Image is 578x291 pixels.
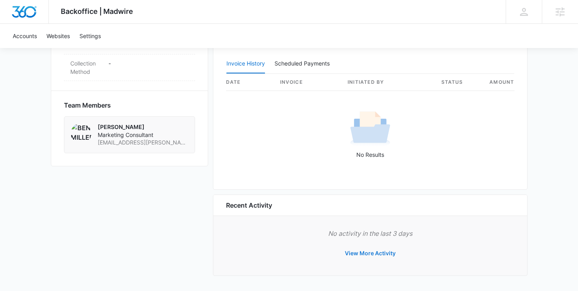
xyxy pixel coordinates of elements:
h6: Recent Activity [226,200,272,210]
a: Accounts [8,24,42,48]
p: No activity in the last 3 days [226,229,514,238]
dt: Collection Method [70,59,102,76]
p: - [108,59,189,67]
a: Settings [75,24,106,48]
span: [EMAIL_ADDRESS][PERSON_NAME][DOMAIN_NAME] [98,139,188,146]
th: invoice [274,74,342,91]
span: Team Members [64,100,111,110]
img: Ben Miller [71,123,91,144]
button: View More Activity [337,244,404,263]
img: No Results [350,109,390,148]
th: Initiated By [341,74,435,91]
th: status [435,74,483,91]
span: Backoffice | Madwire [61,7,133,15]
div: Collection Method- [64,54,195,81]
span: Marketing Consultant [98,131,188,139]
th: date [226,74,274,91]
button: Invoice History [226,54,265,73]
div: Scheduled Payments [275,61,333,66]
p: [PERSON_NAME] [98,123,188,131]
th: amount [483,74,514,91]
a: Websites [42,24,75,48]
p: No Results [226,150,514,159]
